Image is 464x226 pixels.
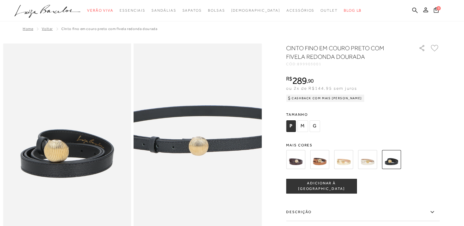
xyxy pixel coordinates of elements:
[286,8,314,13] span: Acessórios
[344,5,362,16] a: BLOG LB
[286,62,409,66] div: CÓD:
[286,5,314,16] a: noSubCategoriesText
[436,6,441,10] span: 0
[208,8,225,13] span: Bolsas
[286,179,357,194] button: ADICIONAR À [GEOGRAPHIC_DATA]
[61,27,157,31] span: CINTO FINO EM COURO PRETO COM FIVELA REDONDA DOURADA
[297,62,322,66] span: 899903001
[358,150,377,169] img: CINTO FINO EM COURO OFF WHITE COM FIVELA REDONDA DOURADA
[286,110,321,119] span: Tamanho
[42,27,53,31] a: Voltar
[286,181,356,191] span: ADICIONAR À [GEOGRAPHIC_DATA]
[286,203,439,221] label: Descrição
[310,150,329,169] img: CINTO FINO EM COURO CARAMELO COM FIVELA REDONDA DOURADA
[308,77,314,84] span: 90
[292,75,307,86] span: 289
[286,95,364,102] div: Cashback com Mais [PERSON_NAME]
[334,150,353,169] img: CINTO FINO EM COURO METALIZADO OURO COM FIVELA REDONDA DOURADA
[182,8,201,13] span: Sapatos
[231,8,280,13] span: [DEMOGRAPHIC_DATA]
[87,8,113,13] span: Verão Viva
[320,5,338,16] a: noSubCategoriesText
[120,8,145,13] span: Essenciais
[286,150,305,169] img: CINTO FINO EM COURO CAFÉ COM FIVELA REDONDA DOURADA
[23,27,33,31] a: Home
[182,5,201,16] a: noSubCategoriesText
[432,7,440,15] button: 0
[286,44,401,61] h1: CINTO FINO EM COURO PRETO COM FIVELA REDONDA DOURADA
[151,8,176,13] span: Sandálias
[309,120,320,132] span: G
[208,5,225,16] a: noSubCategoriesText
[151,5,176,16] a: noSubCategoriesText
[297,120,308,132] span: M
[286,86,357,91] span: ou 2x de R$144,95 sem juros
[120,5,145,16] a: noSubCategoriesText
[344,8,362,13] span: BLOG LB
[307,78,314,84] i: ,
[286,120,296,132] span: P
[286,143,439,147] span: Mais cores
[382,150,401,169] img: CINTO FINO EM COURO PRETO COM FIVELA REDONDA DOURADA
[231,5,280,16] a: noSubCategoriesText
[87,5,113,16] a: noSubCategoriesText
[286,76,292,81] i: R$
[320,8,338,13] span: Outlet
